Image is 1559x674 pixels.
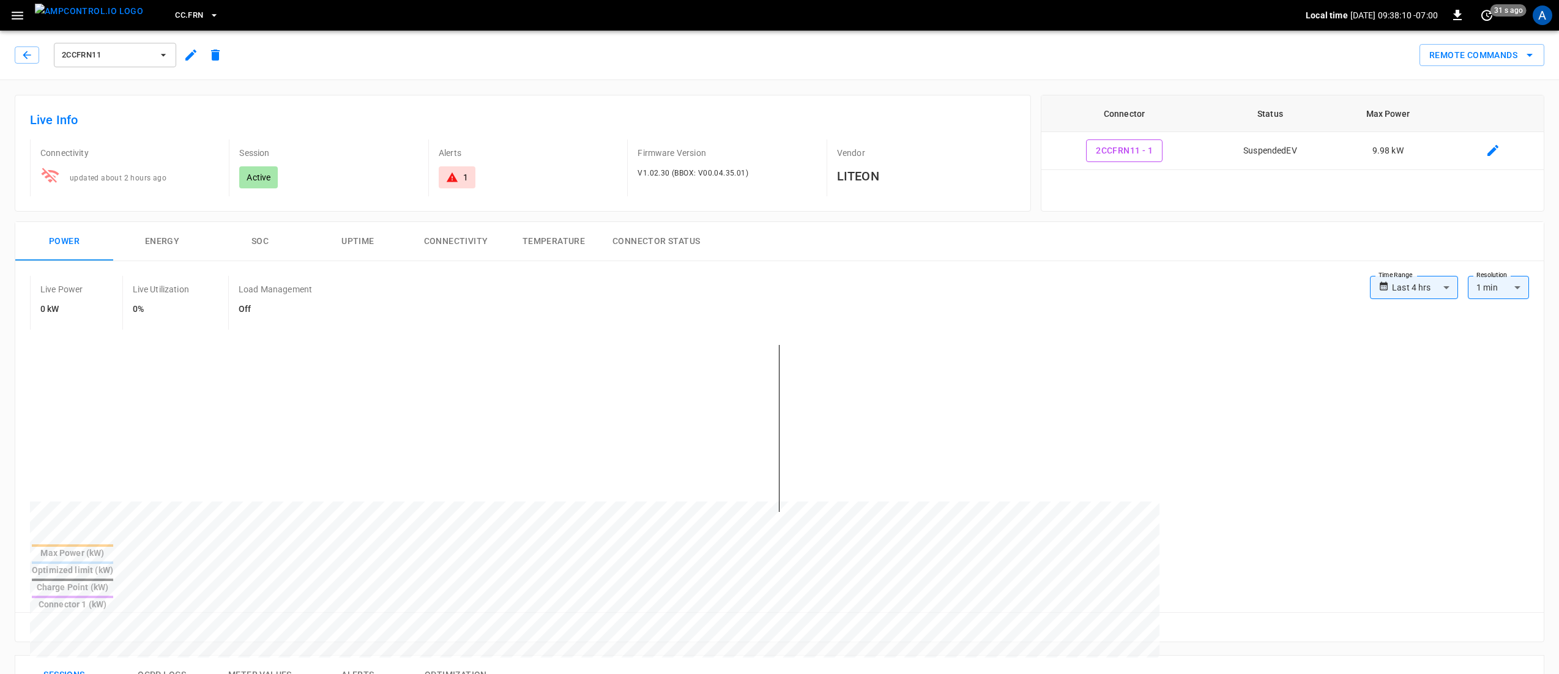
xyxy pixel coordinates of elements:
h6: 0% [133,303,189,316]
span: 2CCFRN11 [62,48,152,62]
span: 31 s ago [1490,4,1527,17]
p: Alerts [439,147,617,159]
label: Resolution [1476,270,1507,280]
button: CC.FRN [170,4,224,28]
button: 2CCFRN11 [54,43,176,67]
td: SuspendedEV [1207,132,1333,170]
p: Live Utilization [133,283,189,295]
p: Live Power [40,283,83,295]
span: CC.FRN [175,9,203,23]
span: updated about 2 hours ago [70,174,166,182]
label: Time Range [1379,270,1413,280]
p: Load Management [239,283,312,295]
button: Remote Commands [1419,44,1544,67]
button: Energy [113,222,211,261]
span: V1.02.30 (BBOX: V00.04.35.01) [638,169,748,177]
p: Firmware Version [638,147,816,159]
div: Last 4 hrs [1392,276,1458,299]
th: Status [1207,95,1333,132]
td: 9.98 kW [1333,132,1442,170]
th: Connector [1041,95,1207,132]
button: set refresh interval [1477,6,1497,25]
p: Active [247,171,270,183]
img: ampcontrol.io logo [35,4,143,19]
h6: Live Info [30,110,1016,130]
th: Max Power [1333,95,1442,132]
button: SOC [211,222,309,261]
p: Session [239,147,418,159]
h6: Off [239,303,312,316]
div: 1 [463,171,468,183]
table: connector table [1041,95,1544,170]
p: Local time [1306,9,1348,21]
p: Vendor [837,147,1016,159]
h6: 0 kW [40,303,83,316]
p: Connectivity [40,147,219,159]
button: 2CCFRN11 - 1 [1086,139,1163,162]
div: 1 min [1468,276,1529,299]
div: profile-icon [1533,6,1552,25]
button: Temperature [505,222,603,261]
button: Connectivity [407,222,505,261]
button: Uptime [309,222,407,261]
button: Connector Status [603,222,710,261]
button: Power [15,222,113,261]
div: remote commands options [1419,44,1544,67]
p: [DATE] 09:38:10 -07:00 [1350,9,1438,21]
h6: LITEON [837,166,1016,186]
